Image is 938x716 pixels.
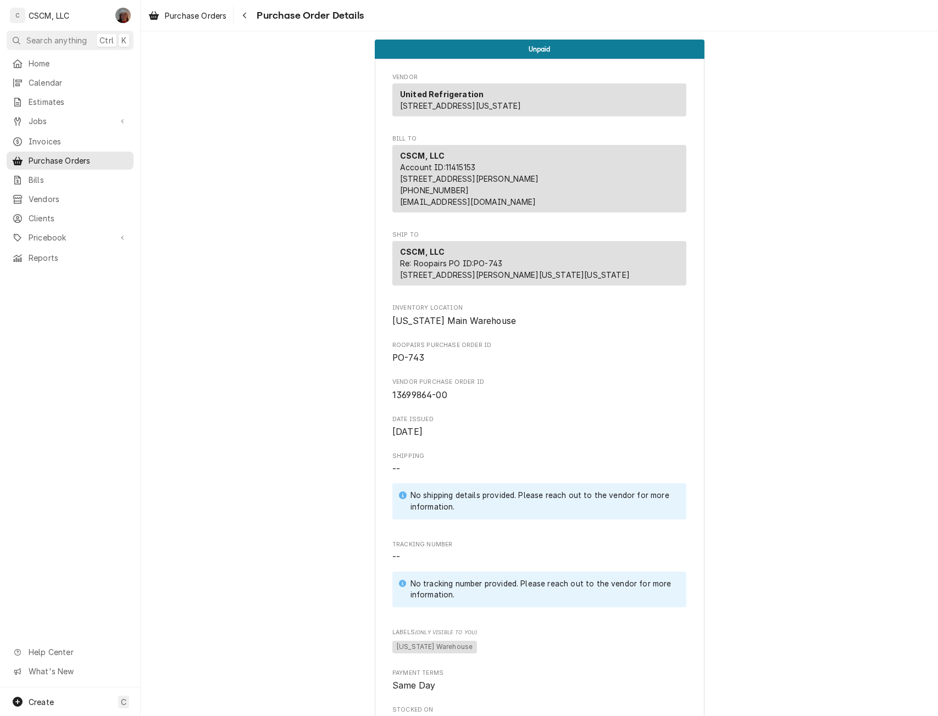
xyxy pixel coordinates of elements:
span: [US_STATE] Warehouse [392,641,477,654]
span: -- [392,464,400,474]
span: Tracking Number [392,551,686,615]
span: Shipping [392,463,686,527]
a: Clients [7,209,134,227]
span: Vendor [392,73,686,82]
div: Date Issued [392,415,686,439]
span: Date Issued [392,426,686,439]
div: Tracking Number [392,540,686,615]
div: Payment Terms [392,669,686,692]
span: Jobs [29,115,112,127]
div: No tracking number provided. Please reach out to the vendor for more information. [410,578,675,601]
strong: CSCM, LLC [400,247,445,256]
span: Roopairs Purchase Order ID [392,351,686,365]
div: Vendor Purchase Order ID [392,378,686,401]
div: Status [375,40,704,59]
span: Vendor Purchase Order ID [392,389,686,402]
a: Bills [7,171,134,189]
a: Calendar [7,74,134,92]
a: [PHONE_NUMBER] [400,186,469,195]
span: [DATE] [392,427,423,437]
span: Inventory Location [392,315,686,328]
span: Unpaid [529,46,551,53]
span: Reports [29,252,128,264]
div: No shipping details provided. Please reach out to the vendor for more information. [410,490,675,512]
span: Invoices [29,136,128,147]
span: Purchase Orders [165,10,226,21]
div: Inventory Location [392,304,686,327]
span: Labels [392,628,686,637]
span: Inventory Location [392,304,686,312]
span: 13699864-00 [392,390,447,400]
div: Dena Vecchetti's Avatar [115,8,131,23]
button: Navigate back [236,7,253,24]
span: Clients [29,212,128,224]
button: Search anythingCtrlK [7,31,134,50]
span: PO-743 [392,353,424,363]
span: Re: Roopairs PO ID: PO-743 [400,259,502,268]
a: [EMAIL_ADDRESS][DOMAIN_NAME] [400,197,536,206]
span: Create [29,697,54,707]
span: Vendor Purchase Order ID [392,378,686,387]
span: Payment Terms [392,679,686,692]
span: What's New [29,665,127,677]
span: Calendar [29,77,128,88]
div: CSCM, LLC [29,10,69,21]
div: C [10,8,25,23]
span: Stocked On [392,706,686,714]
div: Bill To [392,145,686,217]
div: Purchase Order Ship To [392,231,686,290]
span: K [121,35,126,46]
div: Bill To [392,145,686,212]
span: Roopairs Purchase Order ID [392,341,686,350]
div: Ship To [392,241,686,286]
span: Same Day [392,680,435,691]
a: Purchase Orders [144,7,231,25]
div: Purchase Order Bill To [392,135,686,217]
span: Payment Terms [392,669,686,678]
a: Invoices [7,132,134,150]
div: Vendor [392,83,686,116]
a: Go to What's New [7,662,134,680]
span: [STREET_ADDRESS][PERSON_NAME] [400,174,539,183]
strong: CSCM, LLC [400,151,445,160]
div: [object Object] [392,628,686,655]
span: Purchase Order Details [253,8,364,23]
a: Reports [7,249,134,267]
span: Shipping [392,452,686,461]
a: Purchase Orders [7,152,134,170]
span: Vendors [29,193,128,205]
span: Home [29,58,128,69]
span: C [121,696,126,708]
div: Shipping [392,452,686,527]
div: Roopairs Purchase Order ID [392,341,686,365]
div: DV [115,8,131,23]
span: -- [392,552,400,562]
span: Ctrl [99,35,114,46]
div: Vendor [392,83,686,121]
span: [US_STATE] Main Warehouse [392,316,516,326]
span: Bills [29,174,128,186]
span: Pricebook [29,232,112,243]
a: Go to Jobs [7,112,134,130]
a: Go to Pricebook [7,228,134,247]
span: Date Issued [392,415,686,424]
span: Ship To [392,231,686,239]
a: Vendors [7,190,134,208]
span: [STREET_ADDRESS][PERSON_NAME][US_STATE][US_STATE] [400,270,630,279]
span: Search anything [26,35,87,46]
span: [object Object] [392,639,686,656]
span: [STREET_ADDRESS][US_STATE] [400,101,521,110]
span: Help Center [29,646,127,658]
span: Purchase Orders [29,155,128,166]
a: Go to Help Center [7,643,134,661]
a: Home [7,54,134,72]
a: Estimates [7,93,134,111]
span: Tracking Number [392,540,686,549]
span: Bill To [392,135,686,143]
div: Purchase Order Vendor [392,73,686,121]
span: Estimates [29,96,128,108]
strong: United Refrigeration [400,90,484,99]
span: Account ID: 11415153 [400,163,475,172]
span: (Only Visible to You) [415,629,477,635]
div: Ship To [392,241,686,290]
